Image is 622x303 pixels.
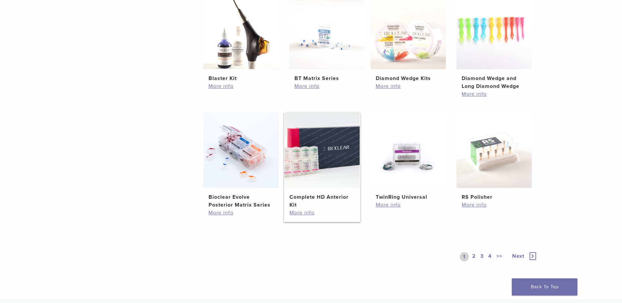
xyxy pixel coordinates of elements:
[495,252,504,261] a: >>
[209,209,273,217] a: More info
[376,82,441,90] a: More info
[456,112,532,201] a: RS PolisherRS Polisher
[512,253,524,259] span: Next
[462,90,527,98] a: More info
[512,278,577,295] a: Back To Top
[479,252,485,261] a: 3
[370,112,447,201] a: TwinRing UniversalTwinRing Universal
[284,112,360,209] a: Complete HD Anterior KitComplete HD Anterior Kit
[290,193,354,209] h2: Complete HD Anterior Kit
[203,112,279,209] a: Bioclear Evolve Posterior Matrix SeriesBioclear Evolve Posterior Matrix Series
[284,112,360,188] img: Complete HD Anterior Kit
[209,82,273,90] a: More info
[462,193,527,201] h2: RS Polisher
[460,252,469,261] a: 1
[456,112,532,188] img: RS Polisher
[294,82,359,90] a: More info
[371,112,446,188] img: TwinRing Universal
[294,74,359,82] h2: BT Matrix Series
[471,252,477,261] a: 2
[290,209,354,217] a: More info
[376,201,441,209] a: More info
[209,193,273,209] h2: Bioclear Evolve Posterior Matrix Series
[487,252,493,261] a: 4
[209,74,273,82] h2: Blaster Kit
[203,112,279,188] img: Bioclear Evolve Posterior Matrix Series
[462,201,527,209] a: More info
[376,193,441,201] h2: TwinRing Universal
[462,74,527,90] h2: Diamond Wedge and Long Diamond Wedge
[376,74,441,82] h2: Diamond Wedge Kits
